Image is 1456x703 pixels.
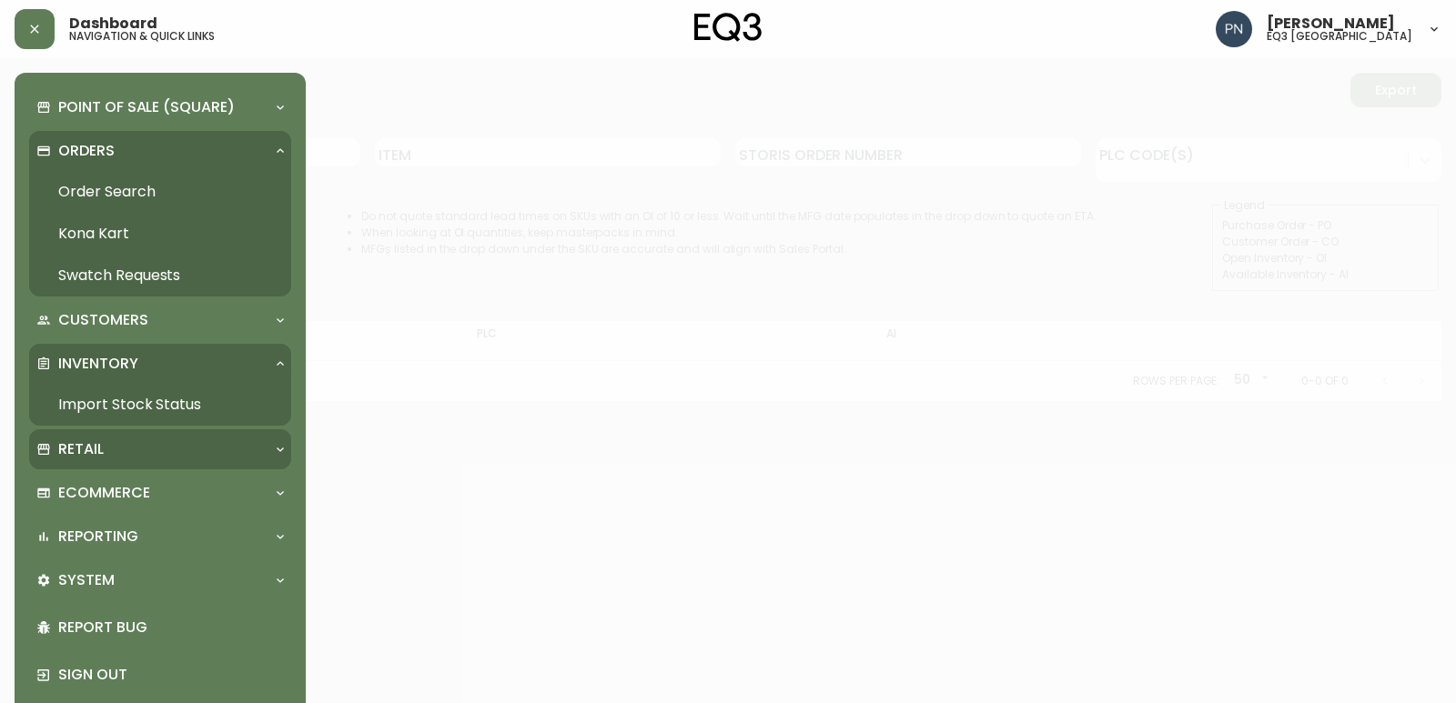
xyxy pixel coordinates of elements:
[69,16,157,31] span: Dashboard
[29,344,291,384] div: Inventory
[29,87,291,127] div: Point of Sale (Square)
[29,213,291,255] a: Kona Kart
[29,651,291,698] div: Sign Out
[29,300,291,340] div: Customers
[69,31,215,42] h5: navigation & quick links
[58,527,138,547] p: Reporting
[58,439,104,459] p: Retail
[58,618,284,638] p: Report Bug
[58,97,235,117] p: Point of Sale (Square)
[694,13,762,42] img: logo
[29,384,291,426] a: Import Stock Status
[29,131,291,171] div: Orders
[1267,31,1412,42] h5: eq3 [GEOGRAPHIC_DATA]
[29,255,291,296] a: Swatch Requests
[1216,11,1252,47] img: 496f1288aca128e282dab2021d4f4334
[58,483,150,503] p: Ecommerce
[1267,16,1395,31] span: [PERSON_NAME]
[29,604,291,651] div: Report Bug
[29,171,291,213] a: Order Search
[29,517,291,557] div: Reporting
[58,665,284,685] p: Sign Out
[58,570,115,590] p: System
[58,354,138,374] p: Inventory
[29,560,291,600] div: System
[29,429,291,469] div: Retail
[58,310,148,330] p: Customers
[29,473,291,513] div: Ecommerce
[58,141,115,161] p: Orders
